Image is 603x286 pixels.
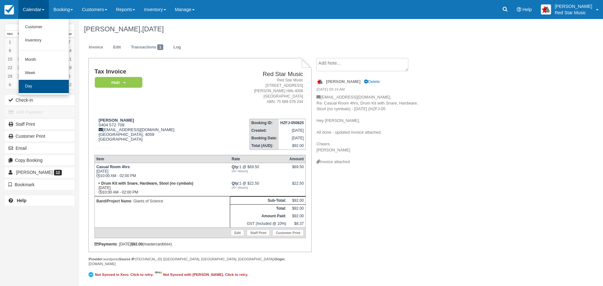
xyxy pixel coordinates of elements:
[280,121,304,125] strong: HZFJ-050825
[230,155,288,163] th: Rate
[64,31,74,38] th: Sun
[316,94,423,159] p: [EMAIL_ADDRESS][DOMAIN_NAME], Re: Casual Room 4hrs, Drum Kit with Snare, Hardware, Stool (no cymb...
[555,10,592,16] p: Red Star Music
[247,230,270,236] a: Staff Print
[250,119,279,127] th: Booking ID:
[288,196,306,204] td: $92.00
[272,230,304,236] a: Customer Print
[230,220,288,228] td: GST (Included @ 10%)
[15,63,25,72] a: 23
[19,21,69,34] a: Customer
[95,77,142,88] em: Paid
[279,142,306,150] td: $92.00
[15,38,25,46] a: 2
[142,25,164,33] span: [DATE]
[288,212,306,220] td: $92.00
[231,230,244,236] a: Edit
[288,155,306,163] th: Amount
[96,198,228,204] p: : Giants of Science
[5,80,15,89] a: 6
[5,195,75,206] a: Help
[5,55,15,63] a: 15
[96,165,130,169] strong: Casual Room 4hrs
[88,257,103,261] strong: Provider:
[288,204,306,212] td: $92.00
[16,170,53,175] span: [PERSON_NAME]
[18,19,69,95] ul: Calendar
[326,79,360,84] strong: [PERSON_NAME]
[88,257,311,266] div: wordpress [TECHNICAL_ID] ([GEOGRAPHIC_DATA], [GEOGRAPHIC_DATA], [GEOGRAPHIC_DATA]) : [DOMAIN_NAME]
[5,167,75,177] a: [PERSON_NAME] 12
[155,271,250,278] a: Not Synced with [PERSON_NAME]. Click to retry.
[316,87,423,94] em: [DATE] 09:19 AM
[108,41,126,54] a: Edit
[541,4,551,15] img: A2
[5,131,75,141] a: Customer Print
[230,180,288,196] td: 1 @ $22.50
[5,31,15,38] th: Mon
[232,169,286,173] em: (4+ Hours)
[15,80,25,89] a: 7
[289,165,304,174] div: $69.50
[126,41,168,54] a: Transactions1
[94,180,230,196] td: [DATE] 10:00 AM - 02:00 PM
[221,71,303,78] h2: Red Star Music
[230,204,288,212] th: Total:
[5,155,75,165] button: Copy Booking
[517,7,521,12] i: Help
[250,134,279,142] th: Booking Date:
[94,118,218,149] div: 0404 572 709 [EMAIL_ADDRESS][DOMAIN_NAME] [GEOGRAPHIC_DATA], 4059 [GEOGRAPHIC_DATA]
[5,63,15,72] a: 22
[15,55,25,63] a: 16
[64,46,74,55] a: 14
[94,68,218,75] h1: Tax Invoice
[555,3,592,10] p: [PERSON_NAME]
[5,95,75,105] button: Check-in
[364,79,380,84] a: Delete
[221,78,303,105] address: Red Star Music [STREET_ADDRESS] [PERSON_NAME] Hills 4006 [GEOGRAPHIC_DATA] ABN: 75 688 078 244
[15,46,25,55] a: 9
[157,44,163,50] span: 1
[19,34,69,47] a: Inventory
[94,242,306,246] div: : [DATE] (mastercard )
[15,31,25,38] th: Tue
[163,242,171,246] small: 9564
[279,134,306,142] td: [DATE]
[5,46,15,55] a: 8
[94,155,230,163] th: Item
[5,180,75,190] button: Bookmark
[5,119,75,129] a: Staff Print
[88,271,155,278] a: Not Synced in Xero. Click to retry.
[5,38,15,46] a: 1
[230,212,288,220] th: Amount Paid:
[17,198,26,203] b: Help
[230,163,288,180] td: 1 @ $69.50
[64,80,74,89] a: 12
[19,53,69,67] a: Month
[169,41,186,54] a: Log
[289,181,304,191] div: $22.50
[230,196,288,204] th: Sub-Total:
[15,72,25,80] a: 30
[250,142,279,150] th: Total (AUD):
[522,7,532,12] span: Help
[94,163,230,180] td: [DATE] 10:00 AM - 02:00 PM
[84,25,527,33] h1: [PERSON_NAME],
[96,199,131,203] strong: Band/Project Name
[5,72,15,80] a: 29
[101,181,193,186] strong: Drum Kit with Snare, Hardware, Stool (no cymbals)
[64,55,74,63] a: 21
[232,165,239,169] strong: Qty
[64,63,74,72] a: 28
[64,72,74,80] a: 5
[5,143,75,153] button: Email
[232,181,239,186] strong: Qty
[5,107,75,117] button: Add Payment
[275,257,284,261] strong: Origin
[19,80,69,93] a: Day
[94,77,140,88] a: Paid
[131,242,143,246] strong: $92.00
[316,159,423,165] div: Invoice attached
[279,127,306,134] td: [DATE]
[54,170,62,175] span: 12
